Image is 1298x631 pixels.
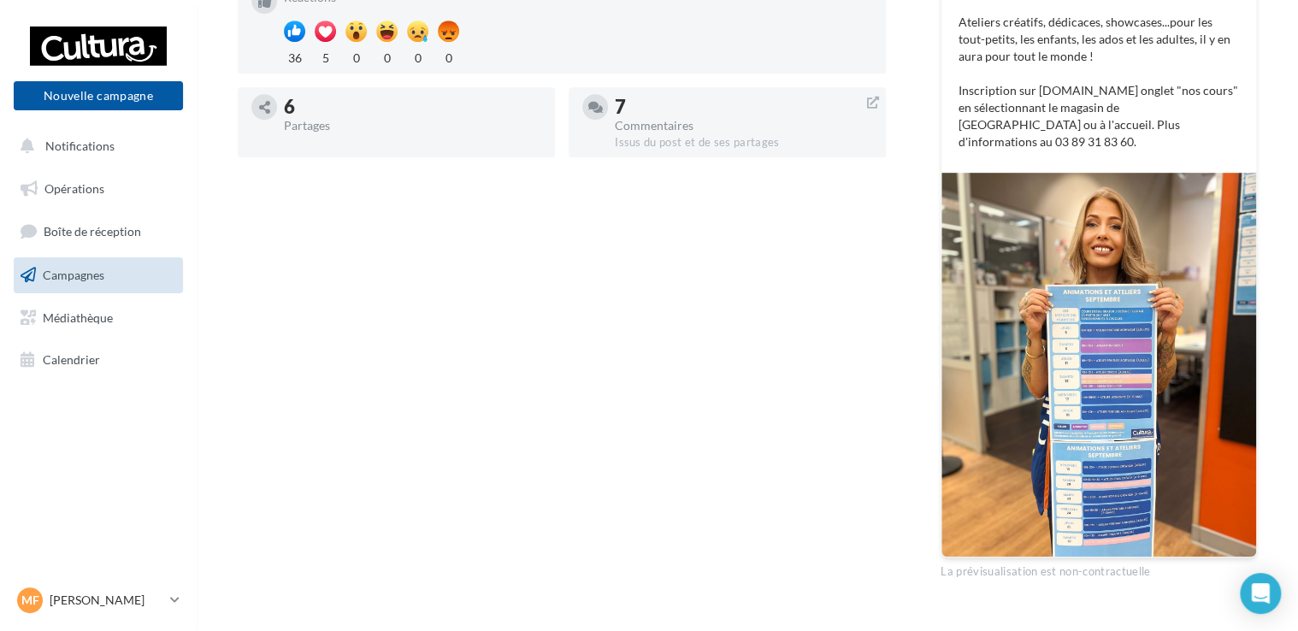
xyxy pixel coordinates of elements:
[14,81,183,110] button: Nouvelle campagne
[615,97,872,116] div: 7
[376,46,398,67] div: 0
[10,342,186,378] a: Calendrier
[284,120,541,132] div: Partages
[14,584,183,616] a: MF [PERSON_NAME]
[615,120,872,132] div: Commentaires
[44,224,141,239] span: Boîte de réception
[615,135,872,150] div: Issus du post et de ses partages
[44,181,104,196] span: Opérations
[43,310,113,324] span: Médiathèque
[10,213,186,250] a: Boîte de réception
[345,46,367,67] div: 0
[284,97,541,116] div: 6
[43,268,104,282] span: Campagnes
[43,352,100,367] span: Calendrier
[315,46,336,67] div: 5
[438,46,459,67] div: 0
[1240,573,1281,614] div: Open Intercom Messenger
[10,300,186,336] a: Médiathèque
[21,592,39,609] span: MF
[50,592,163,609] p: [PERSON_NAME]
[10,171,186,207] a: Opérations
[284,46,305,67] div: 36
[407,46,428,67] div: 0
[941,557,1257,580] div: La prévisualisation est non-contractuelle
[10,128,180,164] button: Notifications
[10,257,186,293] a: Campagnes
[45,139,115,153] span: Notifications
